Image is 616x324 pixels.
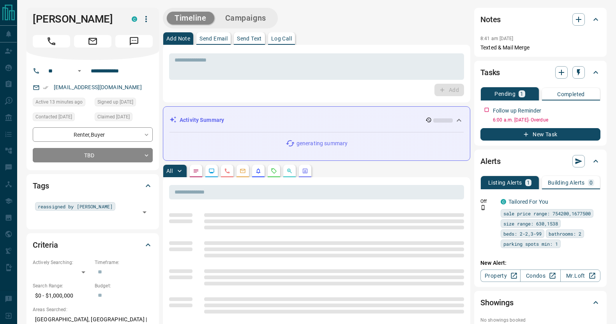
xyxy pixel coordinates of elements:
span: Call [33,35,70,48]
p: Building Alerts [548,180,585,185]
div: TBD [33,148,153,162]
p: Off [480,198,496,205]
p: 6:00 a.m. [DATE] - Overdue [493,116,600,123]
span: bathrooms: 2 [549,230,581,238]
span: reassigned by [PERSON_NAME] [38,202,113,210]
div: Tasks [480,63,600,82]
p: Timeframe: [95,259,153,266]
p: Actively Searching: [33,259,91,266]
svg: Push Notification Only [480,205,486,210]
div: Sun Sep 18 2022 [33,113,91,123]
span: Signed up [DATE] [97,98,133,106]
div: Alerts [480,152,600,171]
div: condos.ca [501,199,506,204]
p: Search Range: [33,282,91,289]
svg: Agent Actions [302,168,308,174]
p: No showings booked [480,317,600,324]
button: Open [75,66,84,76]
p: Send Email [199,36,228,41]
p: Add Note [166,36,190,41]
a: Condos [520,269,560,282]
h2: Alerts [480,155,501,167]
div: Tags [33,176,153,195]
h2: Notes [480,13,501,26]
div: Thu Jun 18 2020 [95,98,153,109]
a: Tailored For You [508,199,548,205]
div: Showings [480,293,600,312]
button: Timeline [167,12,214,25]
button: Open [139,207,150,218]
h2: Tasks [480,66,500,79]
h2: Showings [480,296,514,309]
span: Active 13 minutes ago [35,98,83,106]
p: Completed [557,92,585,97]
p: 8:41 am [DATE] [480,36,514,41]
p: 1 [527,180,530,185]
div: Renter , Buyer [33,127,153,142]
svg: Emails [240,168,246,174]
a: Mr.Loft [560,269,600,282]
svg: Listing Alerts [255,168,261,174]
a: [EMAIL_ADDRESS][DOMAIN_NAME] [54,84,142,90]
p: $0 - $1,000,000 [33,289,91,302]
div: Tue Oct 15 2024 [95,113,153,123]
p: Areas Searched: [33,306,153,313]
span: Contacted [DATE] [35,113,72,121]
div: Criteria [33,236,153,254]
h1: [PERSON_NAME] [33,13,120,25]
button: New Task [480,128,600,141]
p: 0 [590,180,593,185]
h2: Tags [33,180,49,192]
p: 1 [520,91,523,97]
svg: Calls [224,168,230,174]
p: Log Call [271,36,292,41]
p: generating summary [297,139,348,148]
svg: Lead Browsing Activity [208,168,215,174]
span: Claimed [DATE] [97,113,130,121]
svg: Requests [271,168,277,174]
span: Email [74,35,111,48]
h2: Criteria [33,239,58,251]
p: New Alert: [480,259,600,267]
span: sale price range: 754200,1677500 [503,210,591,217]
div: Activity Summary [169,113,464,127]
a: Property [480,269,521,282]
svg: Notes [193,168,199,174]
svg: Email Verified [43,85,48,90]
p: Pending [494,91,515,97]
div: condos.ca [132,16,137,22]
p: Budget: [95,282,153,289]
p: All [166,168,173,174]
span: size range: 630,1538 [503,220,558,227]
span: Message [115,35,153,48]
div: Fri Aug 15 2025 [33,98,91,109]
button: Campaigns [217,12,274,25]
p: Texted & Mail Merge [480,44,600,52]
div: Notes [480,10,600,29]
p: Follow up Reminder [493,107,541,115]
svg: Opportunities [286,168,293,174]
span: beds: 2-2,3-99 [503,230,542,238]
span: parking spots min: 1 [503,240,558,248]
p: Send Text [237,36,262,41]
p: Listing Alerts [488,180,522,185]
p: Activity Summary [180,116,224,124]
